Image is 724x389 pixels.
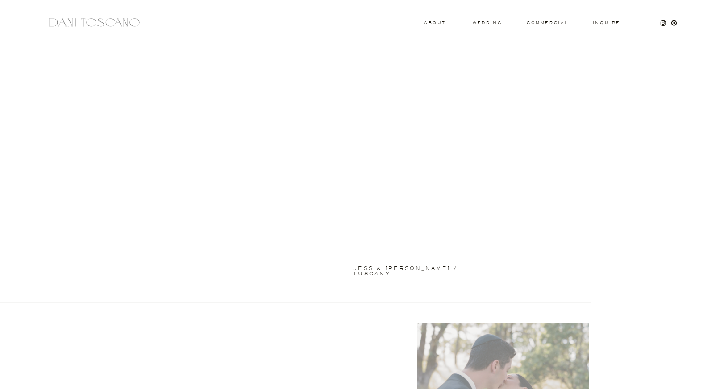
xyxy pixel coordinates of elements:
[353,266,492,270] a: jess & [PERSON_NAME] / tuscany
[592,21,621,25] a: Inquire
[527,21,568,25] a: commercial
[424,21,444,24] a: About
[473,21,502,24] a: wedding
